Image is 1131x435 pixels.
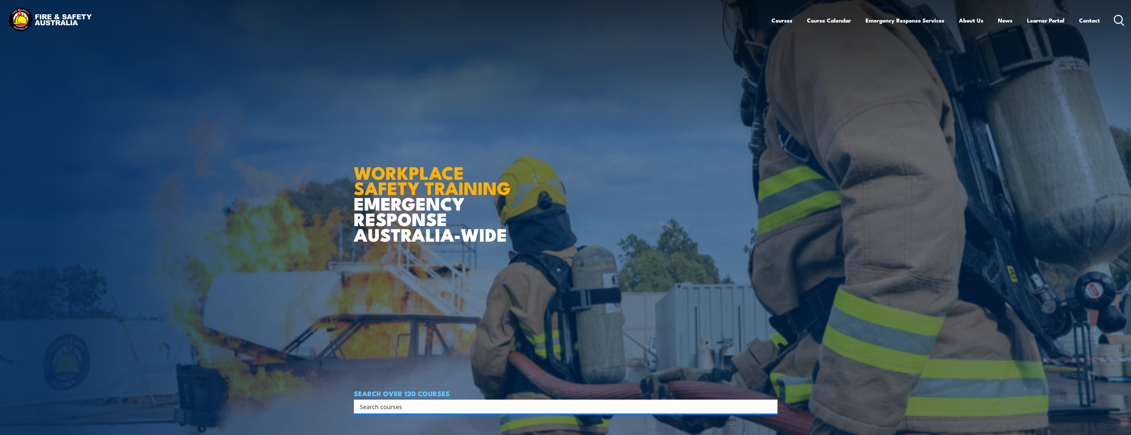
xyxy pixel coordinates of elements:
a: Learner Portal [1027,12,1064,29]
strong: WORKPLACE SAFETY TRAINING [354,158,511,201]
a: Course Calendar [807,12,851,29]
h4: SEARCH OVER 120 COURSES [354,390,778,397]
a: News [998,12,1013,29]
a: Emergency Response Services [866,12,944,29]
input: Search input [360,402,763,411]
a: Courses [772,12,792,29]
a: About Us [959,12,983,29]
form: Search form [361,402,764,411]
h1: EMERGENCY RESPONSE AUSTRALIA-WIDE [354,148,516,242]
a: Contact [1079,12,1100,29]
button: Search magnifier button [766,402,775,411]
